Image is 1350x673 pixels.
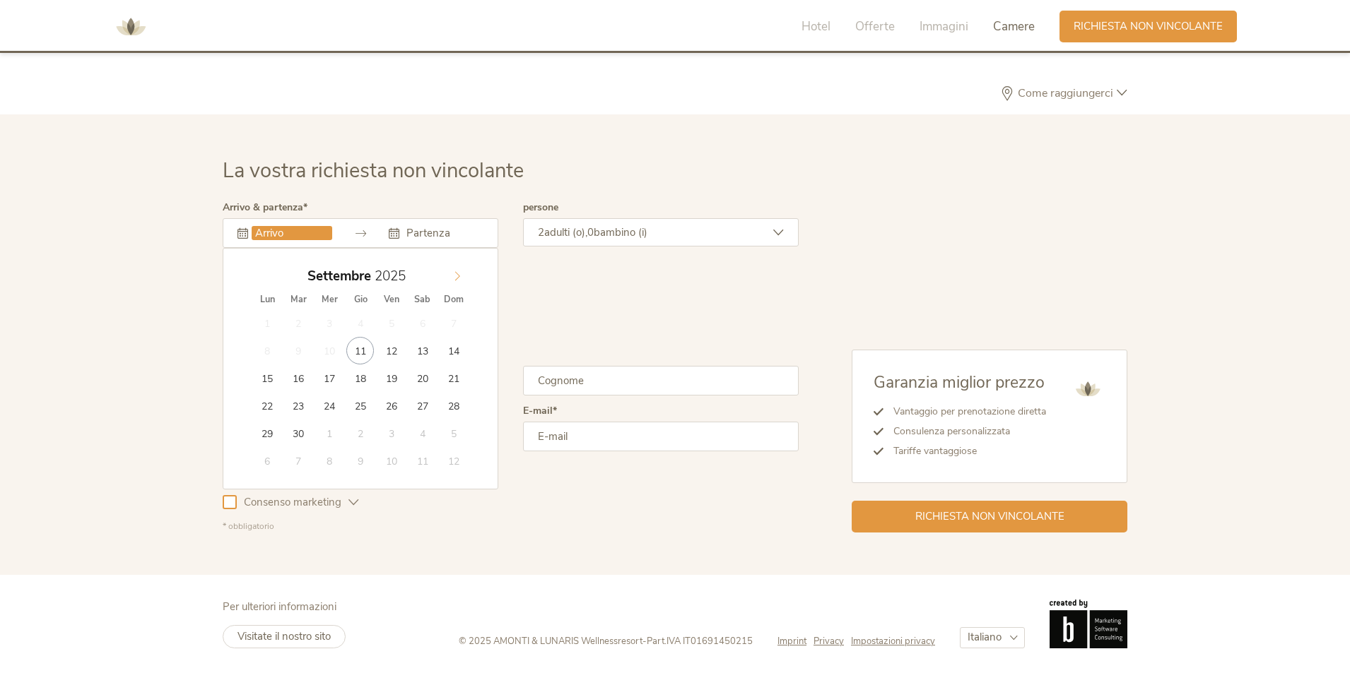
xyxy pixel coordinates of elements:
[993,18,1035,35] span: Camere
[315,337,343,364] span: Settembre 10, 2025
[377,447,405,475] span: Ottobre 10, 2025
[523,366,799,395] input: Cognome
[409,309,436,337] span: Settembre 6, 2025
[1070,371,1105,407] img: AMONTI & LUNARIS Wellnessresort
[252,226,332,240] input: Arrivo
[777,635,806,648] span: Imprint
[223,625,346,648] a: Visitate il nostro sito
[315,364,343,392] span: Settembre 17, 2025
[915,509,1064,524] span: Richiesta non vincolante
[371,267,418,285] input: Year
[252,295,283,304] span: Lun
[855,18,895,35] span: Offerte
[1014,88,1117,99] span: Come raggiungerci
[285,392,312,419] span: Settembre 23, 2025
[884,402,1046,422] li: Vantaggio per prenotazione diretta
[223,157,524,184] span: La vostra richiesta non vincolante
[254,337,281,364] span: Settembre 8, 2025
[409,392,436,419] span: Settembre 27, 2025
[377,309,405,337] span: Settembre 5, 2025
[377,392,405,419] span: Settembre 26, 2025
[285,364,312,392] span: Settembre 16, 2025
[884,441,1046,461] li: Tariffe vantaggiose
[802,18,830,35] span: Hotel
[851,635,935,648] a: Impostazioni privacy
[409,364,436,392] span: Settembre 20, 2025
[409,447,436,475] span: Ottobre 11, 2025
[223,600,336,614] span: Per ulteriori informazioni
[285,337,312,364] span: Settembre 9, 2025
[315,419,343,447] span: Ottobre 1, 2025
[440,419,467,447] span: Ottobre 5, 2025
[283,295,314,304] span: Mar
[777,635,814,648] a: Imprint
[237,495,348,510] span: Consenso marketing
[377,337,405,364] span: Settembre 12, 2025
[307,270,371,283] span: Settembre
[254,419,281,447] span: Settembre 29, 2025
[409,419,436,447] span: Ottobre 4, 2025
[440,364,467,392] span: Settembre 21, 2025
[642,635,647,648] span: -
[346,309,374,337] span: Settembre 4, 2025
[523,406,557,416] label: E-mail
[377,419,405,447] span: Ottobre 3, 2025
[377,364,405,392] span: Settembre 19, 2025
[315,309,343,337] span: Settembre 3, 2025
[254,309,281,337] span: Settembre 1, 2025
[440,309,467,337] span: Settembre 7, 2025
[459,635,642,648] span: © 2025 AMONTI & LUNARIS Wellnessresort
[110,21,152,31] a: AMONTI & LUNARIS Wellnessresort
[254,447,281,475] span: Ottobre 6, 2025
[254,392,281,419] span: Settembre 22, 2025
[403,226,483,240] input: Partenza
[285,419,312,447] span: Settembre 30, 2025
[523,203,558,213] label: persone
[223,203,307,213] label: Arrivo & partenza
[1074,19,1223,34] span: Richiesta non vincolante
[346,337,374,364] span: Settembre 11, 2025
[254,364,281,392] span: Settembre 15, 2025
[538,225,544,239] span: 2
[587,225,594,239] span: 0
[647,635,753,648] span: Part.IVA IT01691450215
[407,295,438,304] span: Sab
[594,225,647,239] span: bambino (i)
[874,371,1045,393] span: Garanzia miglior prezzo
[440,447,467,475] span: Ottobre 12, 2025
[314,295,345,304] span: Mer
[237,629,331,643] span: Visitate il nostro sito
[346,447,374,475] span: Ottobre 9, 2025
[814,635,844,648] span: Privacy
[814,635,851,648] a: Privacy
[438,295,469,304] span: Dom
[346,392,374,419] span: Settembre 25, 2025
[315,447,343,475] span: Ottobre 8, 2025
[345,295,376,304] span: Gio
[223,520,799,532] div: * obbligatorio
[346,419,374,447] span: Ottobre 2, 2025
[920,18,968,35] span: Immagini
[544,225,587,239] span: adulti (o),
[376,295,407,304] span: Ven
[1050,600,1127,648] img: Brandnamic GmbH | Leading Hospitality Solutions
[523,422,799,451] input: E-mail
[440,392,467,419] span: Settembre 28, 2025
[884,422,1046,441] li: Consulenza personalizzata
[409,337,436,364] span: Settembre 13, 2025
[285,309,312,337] span: Settembre 2, 2025
[315,392,343,419] span: Settembre 24, 2025
[285,447,312,475] span: Ottobre 7, 2025
[110,6,152,48] img: AMONTI & LUNARIS Wellnessresort
[346,364,374,392] span: Settembre 18, 2025
[440,337,467,364] span: Settembre 14, 2025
